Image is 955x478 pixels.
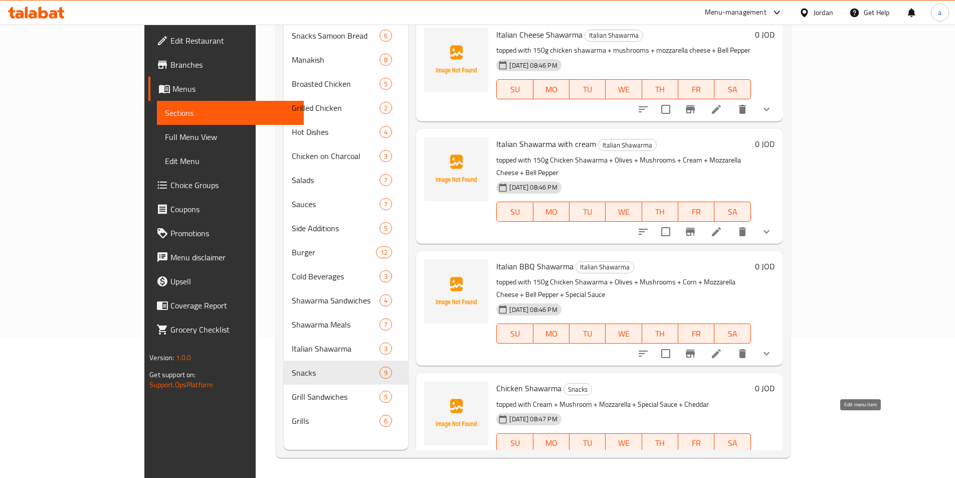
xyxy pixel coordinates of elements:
img: Chicken Shawarma [424,381,488,445]
span: Sauces [292,198,380,210]
div: Snacks Samoon Bread [292,30,380,42]
div: Burger12 [284,240,409,264]
span: SA [718,327,746,341]
span: Italian BBQ Shawarma [496,259,574,274]
p: topped with 150g Chicken Shawarma + Olives + Mushrooms + Corn + Mozzarella Cheese + Bell Pepper +... [496,276,750,301]
span: Choice Groups [170,179,296,191]
div: Snacks9 [284,361,409,385]
div: items [379,198,392,210]
span: Chicken Shawarma [496,381,561,396]
button: TH [642,79,678,99]
button: SU [496,324,533,344]
span: Salads [292,174,380,186]
button: TH [642,324,678,344]
span: 7 [380,200,392,209]
div: items [379,415,392,427]
span: TU [574,205,602,219]
span: 4 [380,296,392,305]
div: Salads7 [284,168,409,192]
span: Select to update [655,343,676,364]
span: [DATE] 08:46 PM [505,61,561,70]
div: Side Additions5 [284,216,409,240]
span: Grocery Checklist [170,324,296,336]
a: Sections [157,101,304,125]
span: 12 [376,248,392,257]
button: sort-choices [631,97,655,121]
a: Full Menu View [157,125,304,149]
img: Italian BBQ Shawarma [424,259,488,324]
span: Grilled Chicken [292,102,380,114]
span: WE [610,327,638,341]
span: Grills [292,415,380,427]
span: Edit Menu [165,155,296,167]
button: FR [678,433,714,453]
span: Select to update [655,99,676,120]
span: 6 [380,416,392,426]
a: Branches [148,53,304,77]
span: Full Menu View [165,131,296,143]
span: FR [682,82,710,97]
h6: 0 JOD [755,28,775,42]
span: SU [501,436,529,450]
span: Italian Shawarma [292,343,380,355]
div: items [379,150,392,162]
div: Snacks [563,383,592,395]
span: SU [501,327,529,341]
div: items [379,126,392,138]
button: delete [730,97,754,121]
span: Italian Shawarma [585,30,643,41]
button: Branch-specific-item [678,220,702,244]
h6: 0 JOD [755,259,775,273]
div: Burger [292,246,376,258]
span: Snacks [564,384,592,395]
span: WE [610,436,638,450]
span: Coupons [170,203,296,215]
div: items [376,246,392,258]
a: Edit menu item [710,226,722,238]
span: Sections [165,107,296,119]
div: items [379,54,392,66]
button: TU [569,79,606,99]
a: Support.OpsPlatform [149,378,213,391]
button: SU [496,202,533,222]
span: TU [574,327,602,341]
span: Manakish [292,54,380,66]
button: TH [642,202,678,222]
a: Promotions [148,221,304,245]
span: 5 [380,392,392,402]
div: Grill Sandwiches [292,391,380,403]
span: 5 [380,79,392,89]
span: Snacks [292,367,380,379]
button: WE [606,433,642,453]
span: Cold Beverages [292,270,380,282]
button: sort-choices [631,220,655,244]
span: Chicken on Charcoal [292,150,380,162]
span: 2 [380,103,392,113]
a: Edit Menu [157,149,304,173]
span: Italian Shawarma [576,261,634,273]
button: delete [730,342,754,366]
div: Grilled Chicken2 [284,96,409,120]
div: Italian Shawarma [598,139,657,151]
a: Menus [148,77,304,101]
h6: 0 JOD [755,137,775,151]
div: Italian Shawarma3 [284,337,409,361]
button: WE [606,202,642,222]
span: [DATE] 08:46 PM [505,305,561,314]
div: items [379,318,392,331]
button: MO [533,79,569,99]
span: Promotions [170,227,296,239]
span: WE [610,82,638,97]
div: items [379,391,392,403]
span: [DATE] 08:47 PM [505,414,561,424]
span: Branches [170,59,296,71]
span: FR [682,436,710,450]
span: 4 [380,127,392,137]
svg: Show Choices [760,226,773,238]
a: Choice Groups [148,173,304,197]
